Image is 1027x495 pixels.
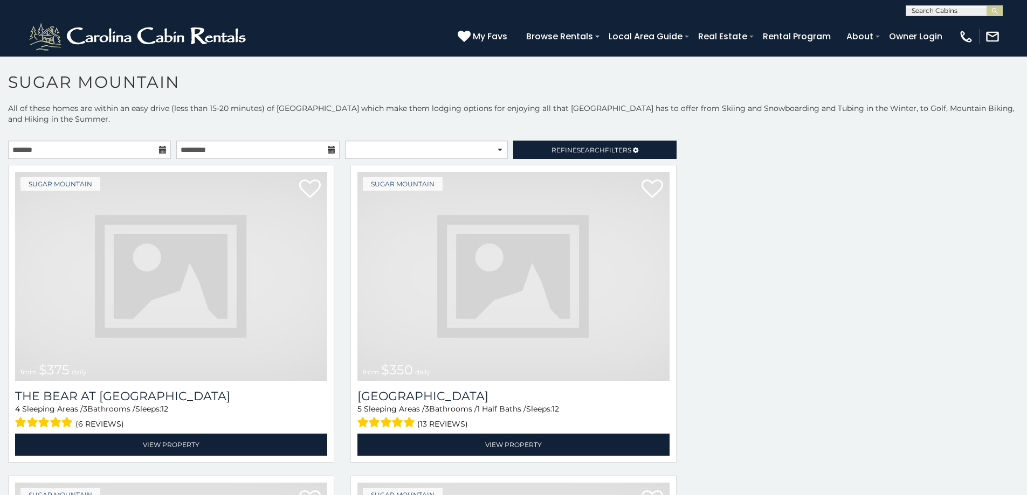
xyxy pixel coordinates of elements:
[642,178,663,201] a: Add to favorites
[458,30,510,44] a: My Favs
[473,30,507,43] span: My Favs
[15,403,327,431] div: Sleeping Areas / Bathrooms / Sleeps:
[357,172,670,381] img: dummy-image.jpg
[552,146,631,154] span: Refine Filters
[959,29,974,44] img: phone-regular-white.png
[381,362,413,378] span: $350
[357,434,670,456] a: View Property
[417,417,468,431] span: (13 reviews)
[363,368,379,376] span: from
[357,403,670,431] div: Sleeping Areas / Bathrooms / Sleeps:
[15,434,327,456] a: View Property
[757,27,836,46] a: Rental Program
[20,368,37,376] span: from
[357,389,670,403] a: [GEOGRAPHIC_DATA]
[477,404,526,414] span: 1 Half Baths /
[357,172,670,381] a: from $350 daily
[27,20,251,53] img: White-1-2.png
[15,172,327,381] img: dummy-image.jpg
[161,404,168,414] span: 12
[357,404,362,414] span: 5
[75,417,124,431] span: (6 reviews)
[83,404,87,414] span: 3
[841,27,879,46] a: About
[20,177,100,191] a: Sugar Mountain
[357,389,670,403] h3: Grouse Moor Lodge
[985,29,1000,44] img: mail-regular-white.png
[415,368,430,376] span: daily
[72,368,87,376] span: daily
[39,362,70,378] span: $375
[299,178,321,201] a: Add to favorites
[425,404,429,414] span: 3
[15,404,20,414] span: 4
[603,27,688,46] a: Local Area Guide
[15,389,327,403] a: The Bear At [GEOGRAPHIC_DATA]
[884,27,948,46] a: Owner Login
[363,177,443,191] a: Sugar Mountain
[15,172,327,381] a: from $375 daily
[15,389,327,403] h3: The Bear At Sugar Mountain
[552,404,559,414] span: 12
[693,27,753,46] a: Real Estate
[577,146,605,154] span: Search
[513,141,676,159] a: RefineSearchFilters
[521,27,598,46] a: Browse Rentals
